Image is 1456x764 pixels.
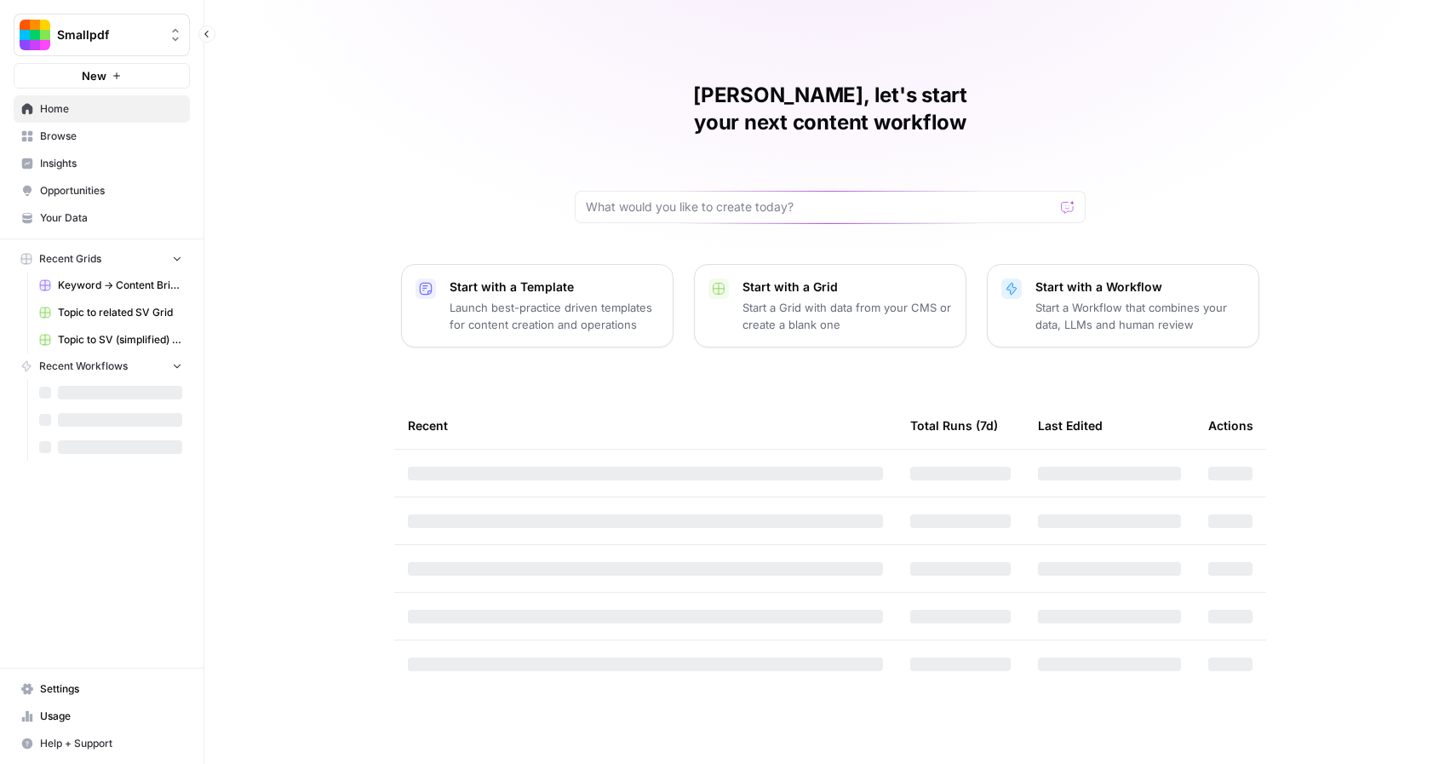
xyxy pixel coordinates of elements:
[694,264,966,348] button: Start with a GridStart a Grid with data from your CMS or create a blank one
[40,101,182,117] span: Home
[987,264,1259,348] button: Start with a WorkflowStart a Workflow that combines your data, LLMs and human review
[40,681,182,697] span: Settings
[14,123,190,150] a: Browse
[1208,402,1253,449] div: Actions
[1035,299,1245,333] p: Start a Workflow that combines your data, LLMs and human review
[58,305,182,320] span: Topic to related SV Grid
[14,730,190,757] button: Help + Support
[14,703,190,730] a: Usage
[58,332,182,348] span: Topic to SV (simplified) Grid
[742,299,952,333] p: Start a Grid with data from your CMS or create a blank one
[14,675,190,703] a: Settings
[58,278,182,293] span: Keyword -> Content Brief -> Article
[14,14,190,56] button: Workspace: Smallpdf
[1035,279,1245,296] p: Start with a Workflow
[57,26,160,43] span: Smallpdf
[14,353,190,379] button: Recent Workflows
[40,709,182,724] span: Usage
[14,150,190,177] a: Insights
[14,177,190,204] a: Opportunities
[40,129,182,144] span: Browse
[910,402,998,449] div: Total Runs (7d)
[82,67,106,84] span: New
[14,204,190,232] a: Your Data
[32,299,190,326] a: Topic to related SV Grid
[575,82,1086,136] h1: [PERSON_NAME], let's start your next content workflow
[586,198,1054,215] input: What would you like to create today?
[39,359,128,374] span: Recent Workflows
[450,299,659,333] p: Launch best-practice driven templates for content creation and operations
[14,63,190,89] button: New
[40,183,182,198] span: Opportunities
[32,272,190,299] a: Keyword -> Content Brief -> Article
[14,246,190,272] button: Recent Grids
[408,402,883,449] div: Recent
[20,20,50,50] img: Smallpdf Logo
[40,210,182,226] span: Your Data
[32,326,190,353] a: Topic to SV (simplified) Grid
[39,251,101,267] span: Recent Grids
[40,736,182,751] span: Help + Support
[40,156,182,171] span: Insights
[742,279,952,296] p: Start with a Grid
[14,95,190,123] a: Home
[401,264,674,348] button: Start with a TemplateLaunch best-practice driven templates for content creation and operations
[1038,402,1103,449] div: Last Edited
[450,279,659,296] p: Start with a Template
